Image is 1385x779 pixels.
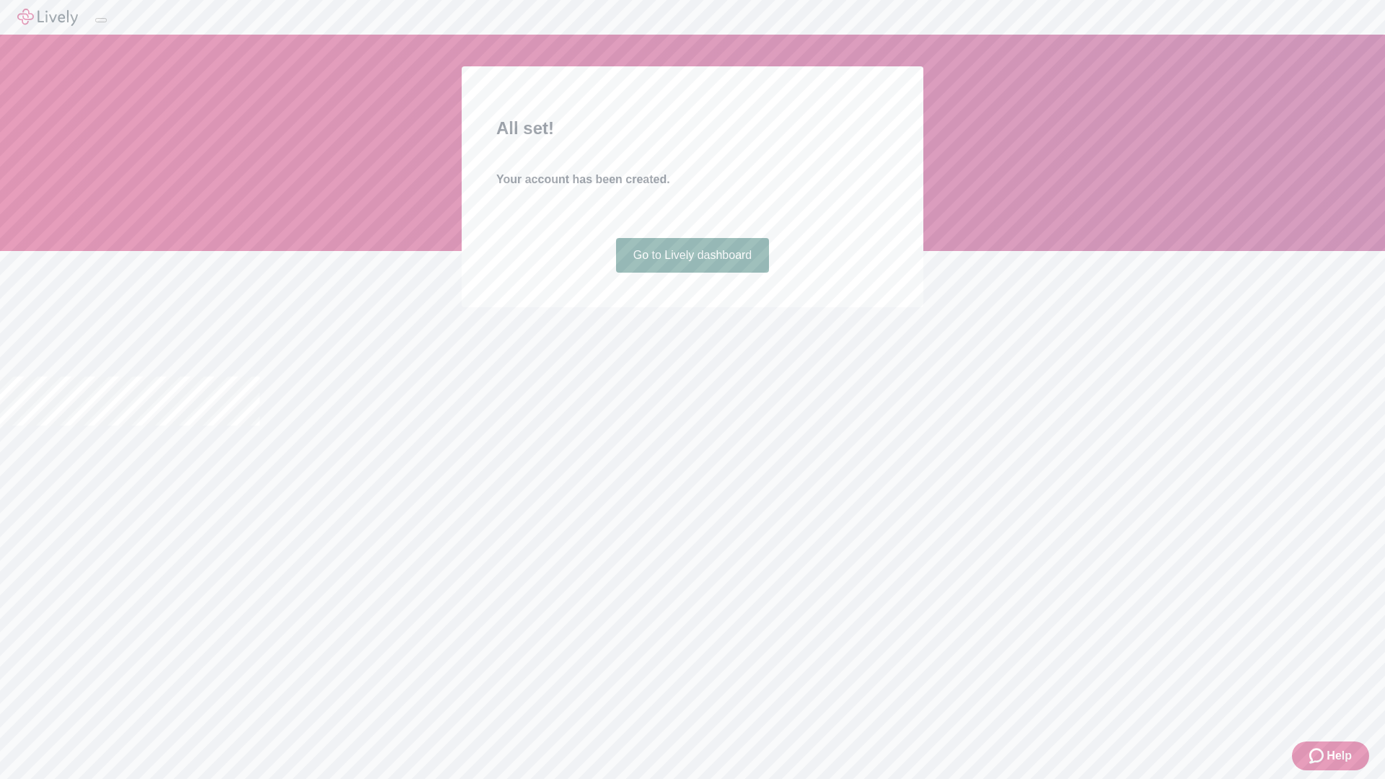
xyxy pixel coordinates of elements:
[496,171,889,188] h4: Your account has been created.
[17,9,78,26] img: Lively
[95,18,107,22] button: Log out
[1292,741,1369,770] button: Zendesk support iconHelp
[1327,747,1352,765] span: Help
[496,115,889,141] h2: All set!
[1309,747,1327,765] svg: Zendesk support icon
[616,238,770,273] a: Go to Lively dashboard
